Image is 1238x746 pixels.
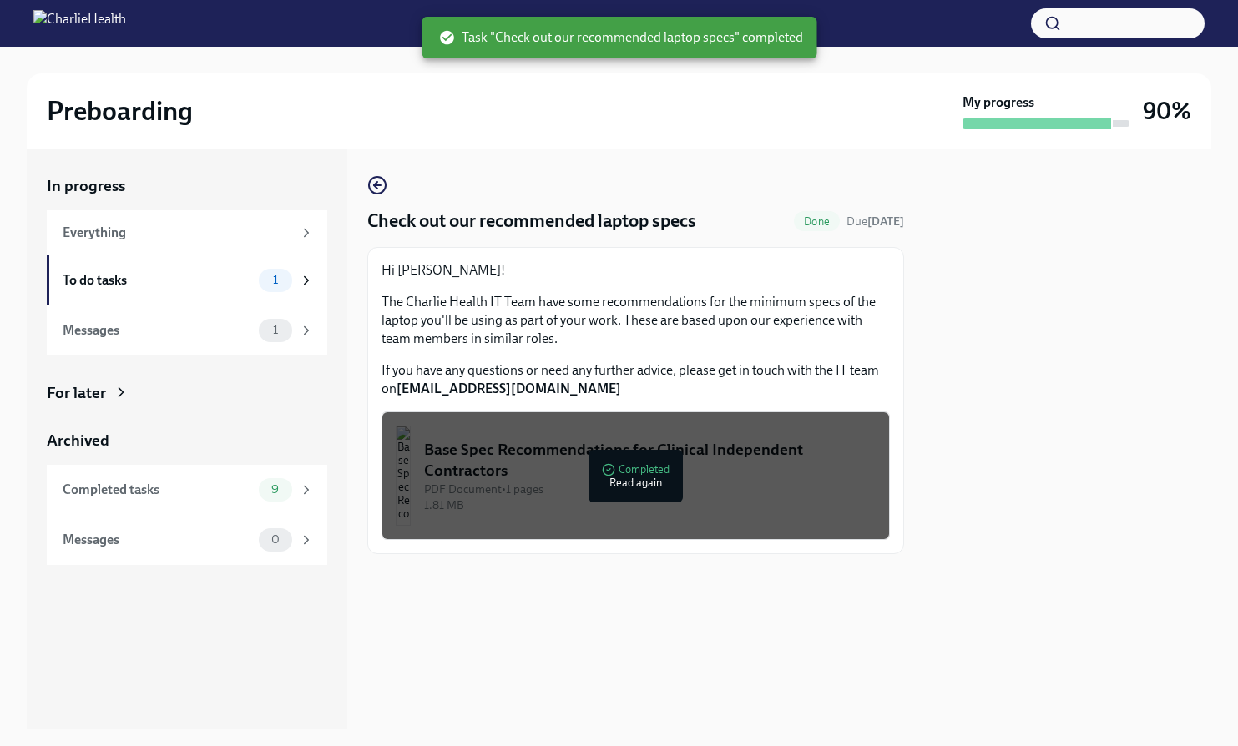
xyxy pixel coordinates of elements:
[846,214,904,229] span: August 26th, 2025 09:00
[261,533,290,546] span: 0
[47,255,327,305] a: To do tasks1
[63,321,252,340] div: Messages
[367,209,696,234] h4: Check out our recommended laptop specs
[1143,96,1191,126] h3: 90%
[261,483,289,496] span: 9
[33,10,126,37] img: CharlieHealth
[867,214,904,229] strong: [DATE]
[47,175,327,197] a: In progress
[382,293,890,348] p: The Charlie Health IT Team have some recommendations for the minimum specs of the laptop you'll b...
[963,93,1034,112] strong: My progress
[846,214,904,229] span: Due
[63,531,252,549] div: Messages
[424,439,876,481] div: Base Spec Recommendations for Clinical Independent Contractors
[47,210,327,255] a: Everything
[424,481,876,497] div: PDF Document • 1 pages
[438,28,803,47] span: Task "Check out our recommended laptop specs" completed
[382,361,890,398] p: If you have any questions or need any further advice, please get in touch with the IT team on
[263,274,288,286] span: 1
[47,515,327,565] a: Messages0
[382,411,890,540] button: Base Spec Recommendations for Clinical Independent ContractorsPDF Document•1 pages1.81 MBComplete...
[63,481,252,499] div: Completed tasks
[63,271,252,290] div: To do tasks
[47,305,327,355] a: Messages1
[382,261,890,280] p: Hi [PERSON_NAME]!
[47,465,327,515] a: Completed tasks9
[397,381,621,396] strong: [EMAIL_ADDRESS][DOMAIN_NAME]
[424,497,876,513] div: 1.81 MB
[47,94,193,128] h2: Preboarding
[47,382,106,404] div: For later
[63,224,292,242] div: Everything
[794,215,840,228] span: Done
[47,430,327,451] a: Archived
[263,324,288,336] span: 1
[47,382,327,404] a: For later
[396,426,411,526] img: Base Spec Recommendations for Clinical Independent Contractors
